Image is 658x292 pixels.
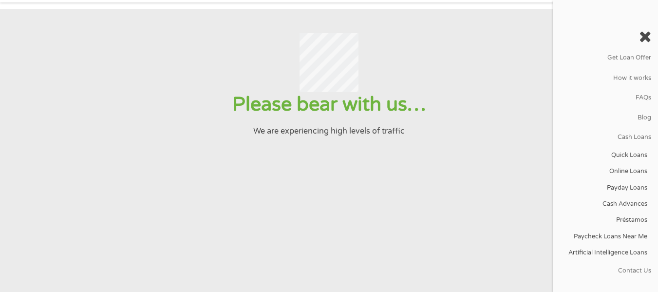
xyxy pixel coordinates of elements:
[553,128,658,147] a: Cash Loans
[553,88,658,108] a: FAQs
[553,68,658,88] a: How it works
[553,212,654,228] a: Préstamos
[553,180,654,196] a: Payday Loans
[553,108,658,127] a: Blog
[553,147,654,163] a: Quick Loans
[553,163,654,179] a: Online Loans
[12,125,646,137] p: We are experiencing high levels of traffic
[12,92,646,117] h1: Please bear with us…
[553,48,658,68] a: Get Loan Offer
[553,228,654,244] a: Paycheck Loans Near Me
[553,196,654,212] a: Cash Advances
[553,245,654,261] a: Artificial Intelligence Loans
[553,261,658,280] a: Contact Us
